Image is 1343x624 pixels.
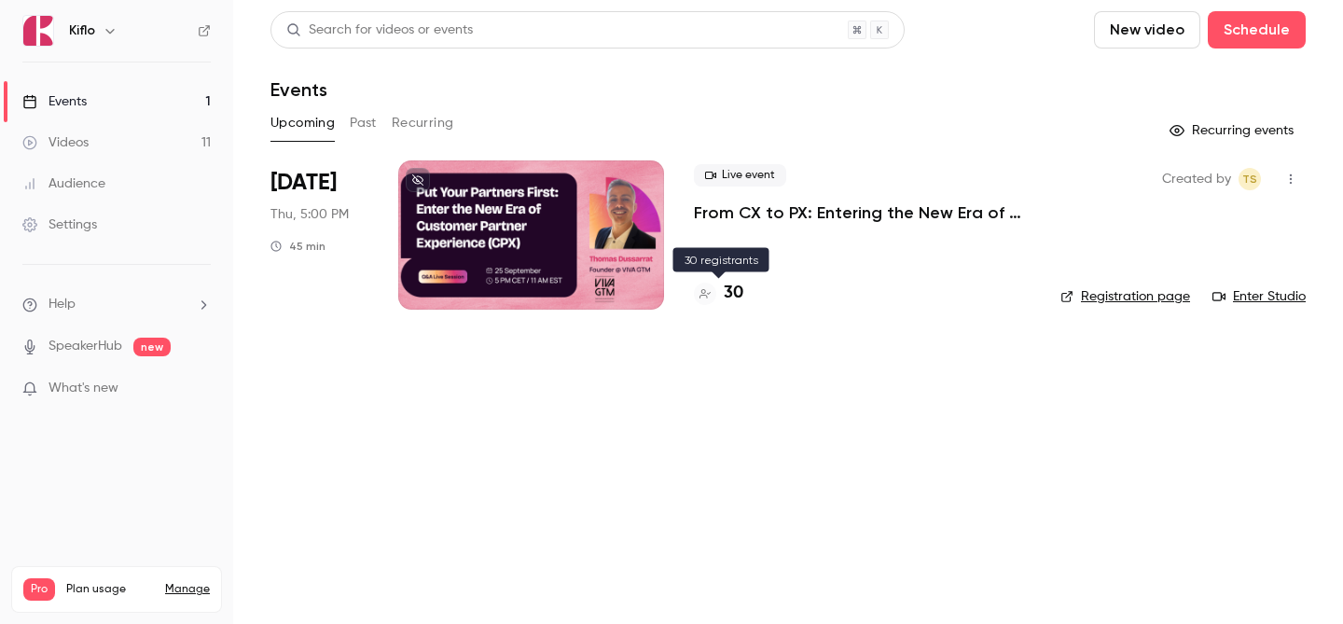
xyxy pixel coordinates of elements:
[270,160,368,310] div: Sep 25 Thu, 5:00 PM (Europe/Rome)
[270,168,337,198] span: [DATE]
[1212,287,1306,306] a: Enter Studio
[23,578,55,601] span: Pro
[694,164,786,187] span: Live event
[1242,168,1257,190] span: TS
[724,281,743,306] h4: 30
[22,295,211,314] li: help-dropdown-opener
[270,205,349,224] span: Thu, 5:00 PM
[48,337,122,356] a: SpeakerHub
[69,21,95,40] h6: Kiflo
[133,338,171,356] span: new
[1060,287,1190,306] a: Registration page
[48,379,118,398] span: What's new
[48,295,76,314] span: Help
[1162,168,1231,190] span: Created by
[1161,116,1306,146] button: Recurring events
[1094,11,1200,49] button: New video
[270,239,325,254] div: 45 min
[1239,168,1261,190] span: Tomica Stojanovikj
[1208,11,1306,49] button: Schedule
[22,174,105,193] div: Audience
[286,21,473,40] div: Search for videos or events
[392,108,454,138] button: Recurring
[165,582,210,597] a: Manage
[22,215,97,234] div: Settings
[694,281,743,306] a: 30
[270,78,327,101] h1: Events
[23,16,53,46] img: Kiflo
[22,92,87,111] div: Events
[22,133,89,152] div: Videos
[188,381,211,397] iframe: Noticeable Trigger
[350,108,377,138] button: Past
[270,108,335,138] button: Upcoming
[694,201,1031,224] a: From CX to PX: Entering the New Era of Partner Experience
[66,582,154,597] span: Plan usage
